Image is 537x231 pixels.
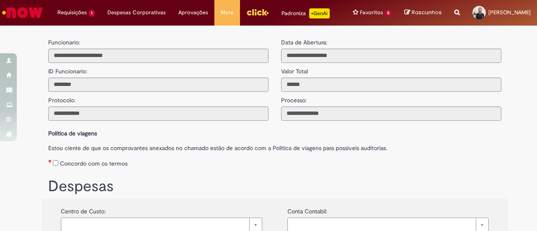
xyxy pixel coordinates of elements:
[404,9,442,17] a: Rascunhos
[221,8,234,17] span: More
[60,159,128,168] label: Concordo com os termos
[412,8,442,16] span: Rascunhos
[89,10,95,17] span: 1
[287,203,327,215] label: Conta Contabil:
[48,130,97,137] b: Política de viagens
[57,8,87,17] span: Requisições
[282,8,330,18] div: Padroniza
[48,140,501,152] label: Estou ciente de que os comprovantes anexados no chamado estão de acordo com a Politica de viagens...
[48,92,76,104] label: Protocolo:
[360,8,383,17] span: Favoritos
[281,92,307,104] label: Processo:
[488,9,531,16] span: [PERSON_NAME]
[48,178,501,195] h1: Despesas
[281,38,327,47] label: Data de Abertura:
[309,8,330,18] p: +GenAi
[281,63,308,75] label: Valor Total
[1,4,44,21] img: ServiceNow
[385,10,392,17] span: 5
[178,8,208,17] span: Aprovações
[246,6,269,18] img: click_logo_yellow_360x200.png
[61,203,106,215] label: Centro de Custo:
[107,8,166,17] span: Despesas Corporativas
[48,38,80,47] label: Funcionario:
[48,63,87,75] label: ID Funcionario:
